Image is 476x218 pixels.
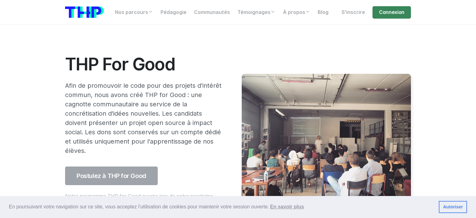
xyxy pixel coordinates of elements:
[269,202,305,211] a: learn more about cookies
[242,74,411,201] img: volontaires THP for Good travaillant sur des projets solidaires
[111,6,157,19] a: Nos parcours
[65,7,104,18] img: logo
[279,6,314,19] a: À propos
[190,6,234,19] a: Communautés
[234,6,279,19] a: Témoignages
[338,6,369,19] a: S'inscrire
[372,6,411,19] a: Connexion
[439,201,467,213] a: dismiss cookie message
[65,81,223,155] p: Afin de promouvoir le code pour des projets d'intérêt commun, nous avons créé THP for Good : une ...
[9,202,434,211] span: En poursuivant votre navigation sur ce site, vous acceptez l’utilisation de cookies pour mainteni...
[65,55,223,74] h1: THP For Good
[157,6,190,19] a: Pédagogie
[65,193,223,215] p: Notre programme THP for Good ouvrira lors de notre prochaine campagne de dons. N'hésitez pas à no...
[314,6,332,19] a: Blog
